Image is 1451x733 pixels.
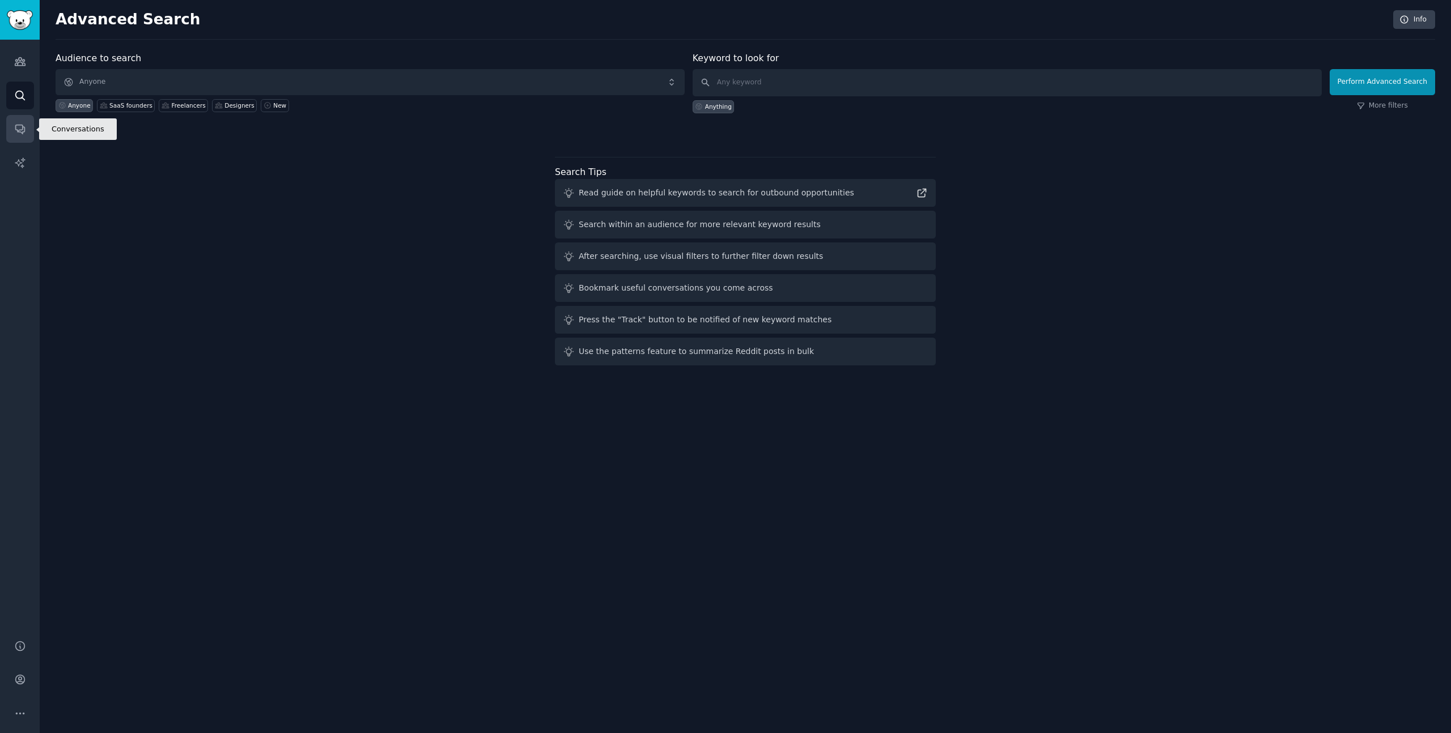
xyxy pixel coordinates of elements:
[705,103,732,110] div: Anything
[224,101,254,109] div: Designers
[579,314,831,326] div: Press the "Track" button to be notified of new keyword matches
[56,53,141,63] label: Audience to search
[56,11,1387,29] h2: Advanced Search
[261,99,288,112] a: New
[555,167,606,177] label: Search Tips
[273,101,286,109] div: New
[693,53,779,63] label: Keyword to look for
[693,69,1322,96] input: Any keyword
[579,346,814,357] div: Use the patterns feature to summarize Reddit posts in bulk
[579,282,773,294] div: Bookmark useful conversations you come across
[1393,10,1435,29] a: Info
[1330,69,1435,95] button: Perform Advanced Search
[109,101,152,109] div: SaaS founders
[579,250,823,262] div: After searching, use visual filters to further filter down results
[56,69,685,95] button: Anyone
[579,219,821,231] div: Search within an audience for more relevant keyword results
[68,101,91,109] div: Anyone
[171,101,205,109] div: Freelancers
[1357,101,1408,111] a: More filters
[579,187,854,199] div: Read guide on helpful keywords to search for outbound opportunities
[7,10,33,30] img: GummySearch logo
